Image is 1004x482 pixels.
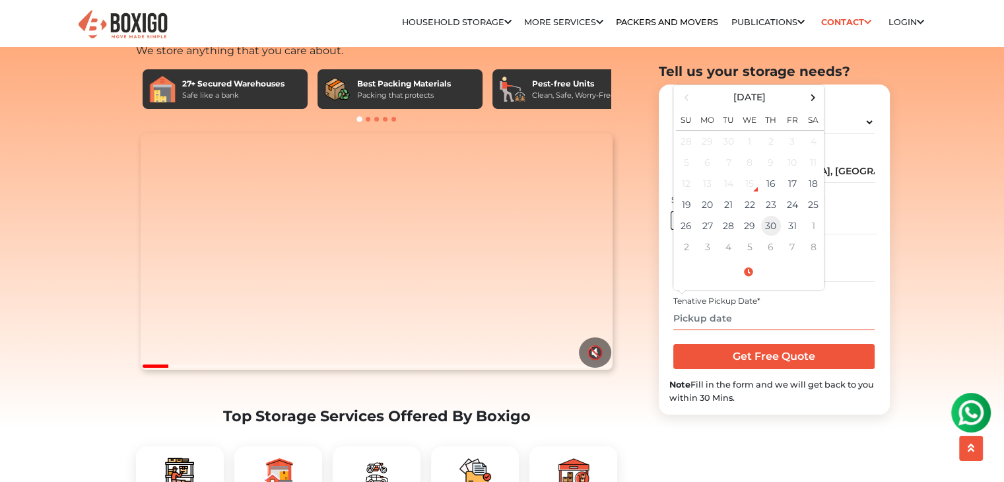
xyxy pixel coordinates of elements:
a: Contact [817,12,876,32]
th: Mo [697,107,718,131]
div: 27+ Secured Warehouses [182,78,284,90]
img: Pest-free Units [499,76,525,102]
b: Note [669,380,690,390]
div: Clean, Safe, Worry-Free [532,90,615,101]
button: 🔇 [579,337,611,368]
th: Th [760,107,782,131]
img: Boxigo [77,9,169,41]
th: Tu [718,107,739,131]
input: Ex: 4 [786,211,877,234]
span: Next Month [804,88,822,106]
div: Safe like a bank [182,90,284,101]
a: Select Time [676,266,821,278]
label: Yes [671,211,701,230]
div: 15 [740,174,760,193]
span: Previous Month [677,88,695,106]
div: Best Packing Materials [357,78,451,90]
div: Pest-free Units [532,78,615,90]
div: Tenative Pickup Date [673,295,875,307]
a: Household Storage [402,17,512,27]
div: Fill in the form and we will get back to you within 30 Mins. [669,378,879,403]
th: Fr [782,107,803,131]
th: Su [676,107,697,131]
th: Sa [803,107,824,131]
a: Packers and Movers [616,17,718,27]
input: Pickup date [673,307,875,330]
h2: Tell us your storage needs? [659,63,890,79]
h2: Top Storage Services Offered By Boxigo [136,407,618,425]
th: Select Month [697,88,803,107]
a: Login [888,17,924,27]
button: scroll up [959,436,983,461]
th: We [739,107,760,131]
img: whatsapp-icon.svg [13,13,40,40]
video: Your browser does not support the video tag. [141,133,613,370]
div: Floor No [786,194,877,206]
a: Publications [731,17,805,27]
img: 27+ Secured Warehouses [149,76,176,102]
span: We store anything that you care about. [136,44,343,57]
input: Get Free Quote [673,344,875,369]
div: Packing that protects [357,90,451,101]
a: More services [524,17,603,27]
img: Best Packing Materials [324,76,351,102]
div: Service Lift Available? [671,194,762,206]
